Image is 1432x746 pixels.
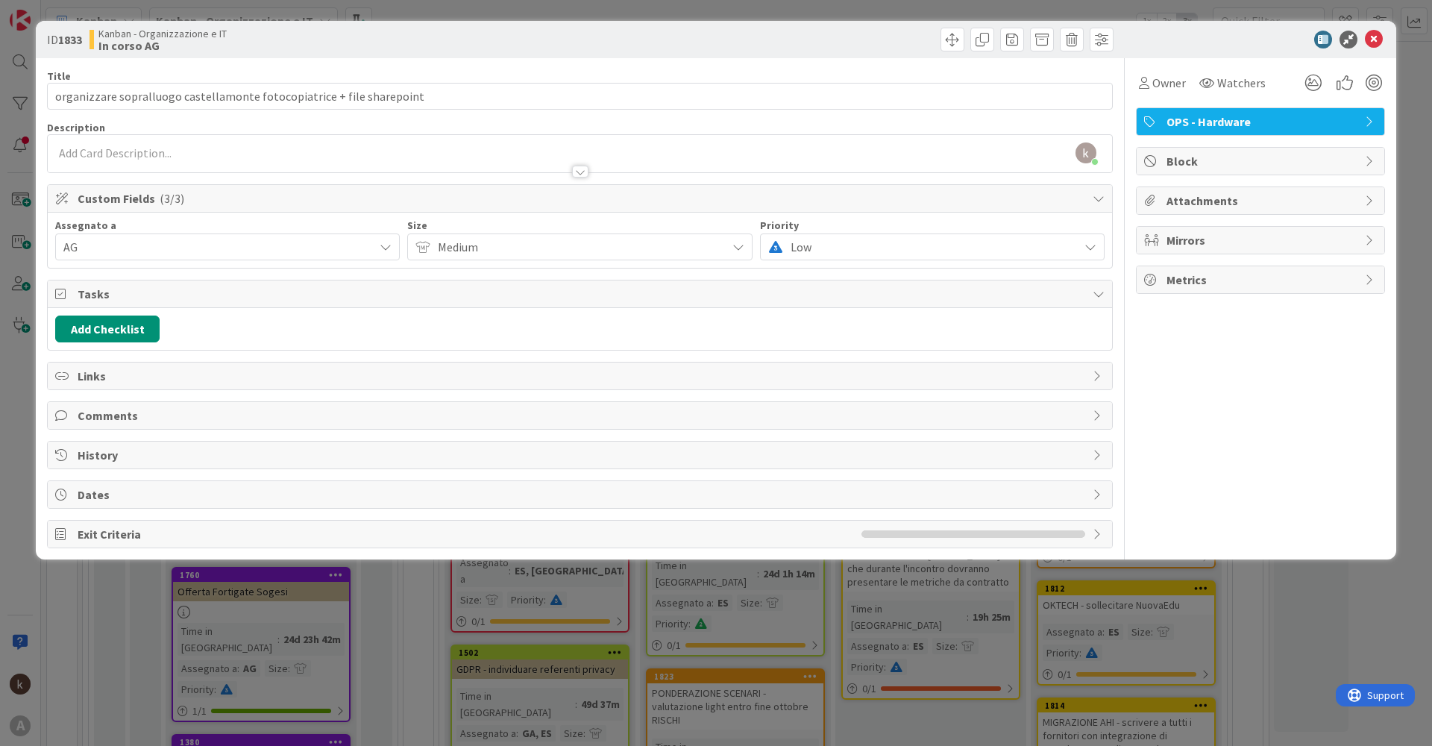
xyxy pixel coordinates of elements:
img: AAcHTtd5rm-Hw59dezQYKVkaI0MZoYjvbSZnFopdN0t8vu62=s96-c [1075,142,1096,163]
button: Add Checklist [55,316,160,342]
span: Custom Fields [78,189,1085,207]
span: Medium [438,236,718,257]
span: Mirrors [1166,231,1357,249]
span: History [78,446,1085,464]
label: Title [47,69,71,83]
span: Comments [78,407,1085,424]
input: type card name here... [47,83,1113,110]
div: Priority [760,220,1105,231]
span: Exit Criteria [78,525,854,543]
span: Links [78,367,1085,385]
span: Description [47,121,105,134]
span: Dates [78,486,1085,504]
b: 1833 [58,32,82,47]
div: Size [407,220,752,231]
span: Watchers [1217,74,1266,92]
b: In corso AG [98,40,227,51]
span: ID [47,31,82,48]
span: ( 3/3 ) [160,191,184,206]
span: Tasks [78,285,1085,303]
span: Support [31,2,68,20]
span: Owner [1152,74,1186,92]
span: Kanban - Organizzazione e IT [98,28,227,40]
div: Assegnato a [55,220,400,231]
span: OPS - Hardware [1166,113,1357,131]
span: Low [791,236,1071,257]
span: AG [63,238,374,256]
span: Block [1166,152,1357,170]
span: Attachments [1166,192,1357,210]
span: Metrics [1166,271,1357,289]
